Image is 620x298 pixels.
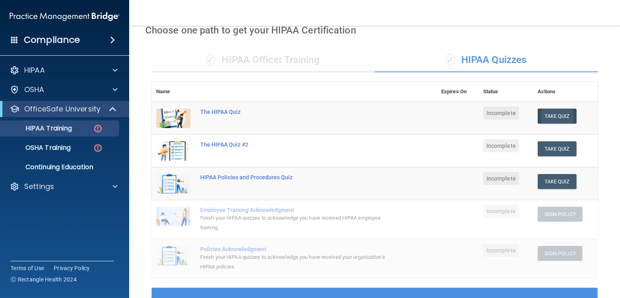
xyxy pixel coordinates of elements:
[200,141,396,148] div: The HIPAA Quiz #2
[533,82,598,102] th: Actions
[93,143,103,153] img: danger-circle.6113f641.png
[24,182,54,191] p: Settings
[200,207,396,213] div: Employee Training Acknowledgment
[200,109,396,115] div: The HIPAA Quiz
[5,144,71,152] p: OSHA Training
[481,242,610,274] iframe: Drift Widget Chat Controller
[200,213,396,233] div: Finish your HIPAA quizzes to acknowledge you have received HIPAA employee training.
[54,264,90,272] a: Privacy Policy
[200,174,396,180] div: HIPAA Policies and Procedures Quiz
[24,104,101,114] p: OfficeSafe University
[5,163,115,171] p: Continuing Education
[10,182,117,191] a: Settings
[200,246,396,252] div: Policies Acknowledgment
[151,82,195,102] th: Name
[151,48,375,72] div: HIPAA Officer Training
[538,141,576,156] button: Take Quiz
[538,174,576,189] button: Take Quiz
[483,107,519,120] span: Incomplete
[375,48,598,72] div: HIPAA Quizzes
[478,82,533,102] th: Status
[538,207,582,222] button: Sign Policy
[206,54,215,66] span: ✓
[200,252,396,272] div: Finish your HIPAA quizzes to acknowledge you have received your organization’s HIPAA policies.
[24,65,45,75] p: HIPAA
[93,124,103,134] img: danger-circle.6113f641.png
[538,109,576,124] button: Take Quiz
[483,205,519,218] span: Incomplete
[24,34,80,46] h4: Compliance
[145,19,604,42] div: Choose one path to get your HIPAA Certification
[436,82,478,102] th: Expires On
[483,139,519,152] span: Incomplete
[10,8,119,25] img: PMB logo
[10,275,77,283] span: Ⓒ Rectangle Health 2024
[10,104,117,114] a: OfficeSafe University
[10,264,44,272] a: Terms of Use
[24,85,44,94] p: OSHA
[10,65,117,75] a: HIPAA
[483,172,519,185] span: Incomplete
[446,54,455,66] span: ✓
[5,124,72,132] p: HIPAA Training
[10,85,117,94] a: OSHA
